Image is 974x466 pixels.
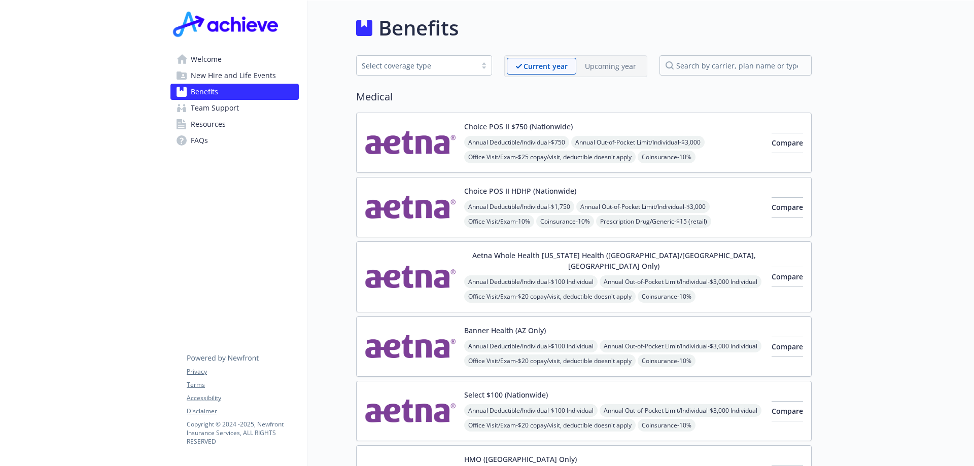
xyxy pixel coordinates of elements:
span: Benefits [191,84,218,100]
span: Annual Out-of-Pocket Limit/Individual - $3,000 Individual [600,404,761,417]
input: search by carrier, plan name or type [659,55,812,76]
h2: Medical [356,89,812,104]
button: Aetna Whole Health [US_STATE] Health ([GEOGRAPHIC_DATA]/[GEOGRAPHIC_DATA], [GEOGRAPHIC_DATA] Only) [464,250,763,271]
span: Team Support [191,100,239,116]
span: Office Visit/Exam - $20 copay/visit, deductible doesn't apply [464,419,636,432]
span: Office Visit/Exam - $25 copay/visit, deductible doesn't apply [464,151,636,163]
a: Welcome [170,51,299,67]
span: Compare [772,272,803,281]
a: Terms [187,380,298,389]
span: Office Visit/Exam - $20 copay/visit, deductible doesn't apply [464,354,636,367]
span: Coinsurance - 10% [536,215,594,228]
button: Compare [772,401,803,421]
button: Compare [772,133,803,153]
button: Choice POS II HDHP (Nationwide) [464,186,576,196]
span: Compare [772,202,803,212]
div: Select coverage type [362,60,471,71]
span: Compare [772,406,803,416]
button: Select $100 (Nationwide) [464,389,548,400]
p: Current year [524,61,568,71]
a: Resources [170,116,299,132]
button: HMO ([GEOGRAPHIC_DATA] Only) [464,454,577,464]
a: Disclaimer [187,407,298,416]
span: Annual Deductible/Individual - $100 Individual [464,404,598,417]
span: Prescription Drug/Generic - $15 (retail) [596,215,711,228]
a: Accessibility [187,393,298,403]
a: New Hire and Life Events [170,67,299,84]
a: Privacy [187,367,298,376]
span: Resources [191,116,226,132]
span: Compare [772,138,803,148]
span: Annual Deductible/Individual - $750 [464,136,569,149]
p: Copyright © 2024 - 2025 , Newfront Insurance Services, ALL RIGHTS RESERVED [187,420,298,446]
span: Annual Out-of-Pocket Limit/Individual - $3,000 Individual [600,340,761,352]
img: Aetna Inc carrier logo [365,186,456,229]
a: Benefits [170,84,299,100]
span: FAQs [191,132,208,149]
a: Team Support [170,100,299,116]
span: New Hire and Life Events [191,67,276,84]
span: Annual Out-of-Pocket Limit/Individual - $3,000 [576,200,710,213]
h1: Benefits [378,13,459,43]
span: Welcome [191,51,222,67]
button: Compare [772,337,803,357]
span: Coinsurance - 10% [638,419,695,432]
span: Annual Deductible/Individual - $1,750 [464,200,574,213]
span: Coinsurance - 10% [638,354,695,367]
span: Annual Deductible/Individual - $100 Individual [464,340,598,352]
button: Choice POS II $750 (Nationwide) [464,121,573,132]
p: Upcoming year [585,61,636,71]
a: FAQs [170,132,299,149]
span: Annual Out-of-Pocket Limit/Individual - $3,000 Individual [600,275,761,288]
span: Coinsurance - 10% [638,151,695,163]
img: Aetna Inc carrier logo [365,389,456,433]
span: Annual Out-of-Pocket Limit/Individual - $3,000 [571,136,705,149]
span: Office Visit/Exam - $20 copay/visit, deductible doesn't apply [464,290,636,303]
button: Compare [772,197,803,218]
span: Compare [772,342,803,351]
button: Banner Health (AZ Only) [464,325,546,336]
button: Compare [772,267,803,287]
span: Coinsurance - 10% [638,290,695,303]
span: Annual Deductible/Individual - $100 Individual [464,275,598,288]
img: Aetna Inc carrier logo [365,250,456,304]
span: Office Visit/Exam - 10% [464,215,534,228]
img: Aetna Inc carrier logo [365,121,456,164]
img: Aetna Inc carrier logo [365,325,456,368]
